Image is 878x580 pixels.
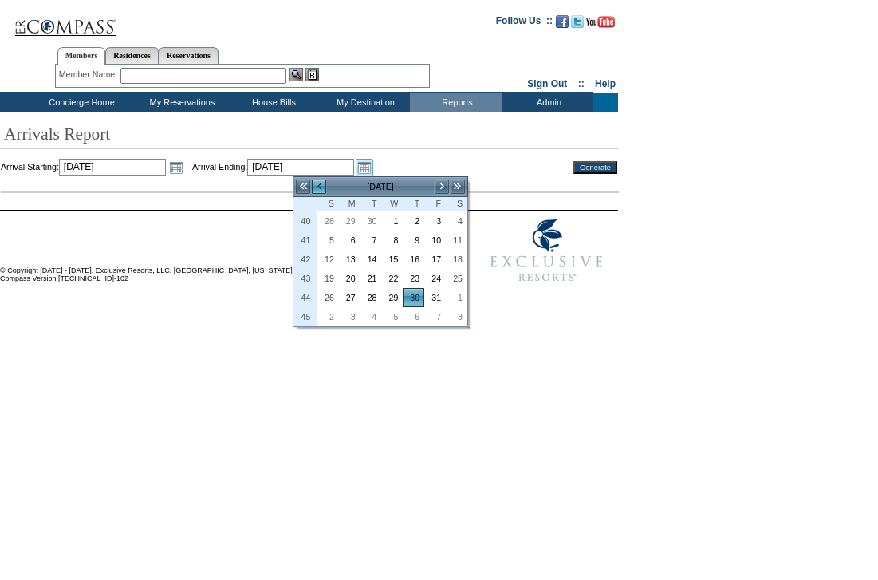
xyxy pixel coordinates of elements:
img: Reservations [305,68,319,81]
a: 30 [404,289,423,306]
td: Wednesday, October 15, 2025 [382,250,404,269]
a: 24 [425,270,445,287]
a: 30 [361,212,381,230]
td: Friday, November 07, 2025 [424,307,446,326]
input: Generate [573,161,617,174]
td: My Reservations [135,93,226,112]
td: Saturday, October 04, 2025 [446,211,467,231]
td: Wednesday, October 22, 2025 [382,269,404,288]
a: 4 [361,308,381,326]
a: 1 [383,212,403,230]
th: Friday [424,197,446,211]
img: Become our fan on Facebook [556,15,569,28]
td: Wednesday, October 08, 2025 [382,231,404,250]
th: Monday [339,197,360,211]
td: Tuesday, October 21, 2025 [360,269,382,288]
a: 18 [447,251,467,268]
th: 40 [293,211,317,231]
a: 16 [404,251,423,268]
img: Follow us on Twitter [571,15,584,28]
td: Sunday, October 26, 2025 [317,288,339,307]
a: Subscribe to our YouTube Channel [586,20,615,30]
a: Members [57,47,106,65]
a: << [295,179,311,195]
div: Member Name: [59,68,120,81]
td: Thursday, October 16, 2025 [403,250,424,269]
a: > [434,179,450,195]
td: Follow Us :: [496,14,553,33]
td: Monday, September 29, 2025 [339,211,360,231]
td: Concierge Home [26,93,135,112]
th: Thursday [403,197,424,211]
img: Exclusive Resorts [475,211,618,290]
a: 8 [447,308,467,326]
td: Monday, October 20, 2025 [339,269,360,288]
a: 3 [425,212,445,230]
td: Sunday, October 19, 2025 [317,269,339,288]
td: Wednesday, October 01, 2025 [382,211,404,231]
td: Friday, October 03, 2025 [424,211,446,231]
td: Thursday, October 02, 2025 [403,211,424,231]
a: 7 [361,231,381,249]
td: Wednesday, October 29, 2025 [382,288,404,307]
td: Saturday, October 11, 2025 [446,231,467,250]
a: 29 [383,289,403,306]
a: 7 [425,308,445,326]
th: 45 [293,307,317,326]
a: < [311,179,327,195]
td: Monday, October 27, 2025 [339,288,360,307]
td: Friday, October 10, 2025 [424,231,446,250]
th: Tuesday [360,197,382,211]
a: 2 [318,308,338,326]
a: 20 [340,270,360,287]
td: My Destination [318,93,410,112]
td: Thursday, October 09, 2025 [403,231,424,250]
td: Monday, October 06, 2025 [339,231,360,250]
td: Saturday, October 25, 2025 [446,269,467,288]
td: Saturday, November 01, 2025 [446,288,467,307]
a: 3 [340,308,360,326]
a: 26 [318,289,338,306]
a: 9 [404,231,423,249]
a: 6 [340,231,360,249]
a: 12 [318,251,338,268]
td: Friday, October 17, 2025 [424,250,446,269]
a: 13 [340,251,360,268]
td: Reports [410,93,502,112]
td: Monday, October 13, 2025 [339,250,360,269]
a: Residences [105,47,159,64]
th: 44 [293,288,317,307]
a: Open the calendar popup. [356,159,373,176]
a: Help [595,78,616,89]
td: [DATE] [327,178,434,195]
td: Thursday, October 30, 2025 [403,288,424,307]
a: Reservations [159,47,219,64]
td: House Bills [226,93,318,112]
span: :: [578,78,585,89]
th: Wednesday [382,197,404,211]
th: Sunday [317,197,339,211]
a: 17 [425,251,445,268]
a: 6 [404,308,423,326]
a: 4 [447,212,467,230]
td: Tuesday, November 04, 2025 [360,307,382,326]
td: Thursday, October 23, 2025 [403,269,424,288]
th: Saturday [446,197,467,211]
td: Admin [502,93,593,112]
td: Tuesday, September 30, 2025 [360,211,382,231]
a: 29 [340,212,360,230]
a: 15 [383,251,403,268]
a: 25 [447,270,467,287]
a: 31 [425,289,445,306]
a: Follow us on Twitter [571,20,584,30]
a: 5 [318,231,338,249]
a: 28 [318,212,338,230]
a: 1 [447,289,467,306]
a: 11 [447,231,467,249]
td: Sunday, October 12, 2025 [317,250,339,269]
a: 2 [404,212,423,230]
th: 42 [293,250,317,269]
a: 14 [361,251,381,268]
td: Tuesday, October 14, 2025 [360,250,382,269]
td: Wednesday, November 05, 2025 [382,307,404,326]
